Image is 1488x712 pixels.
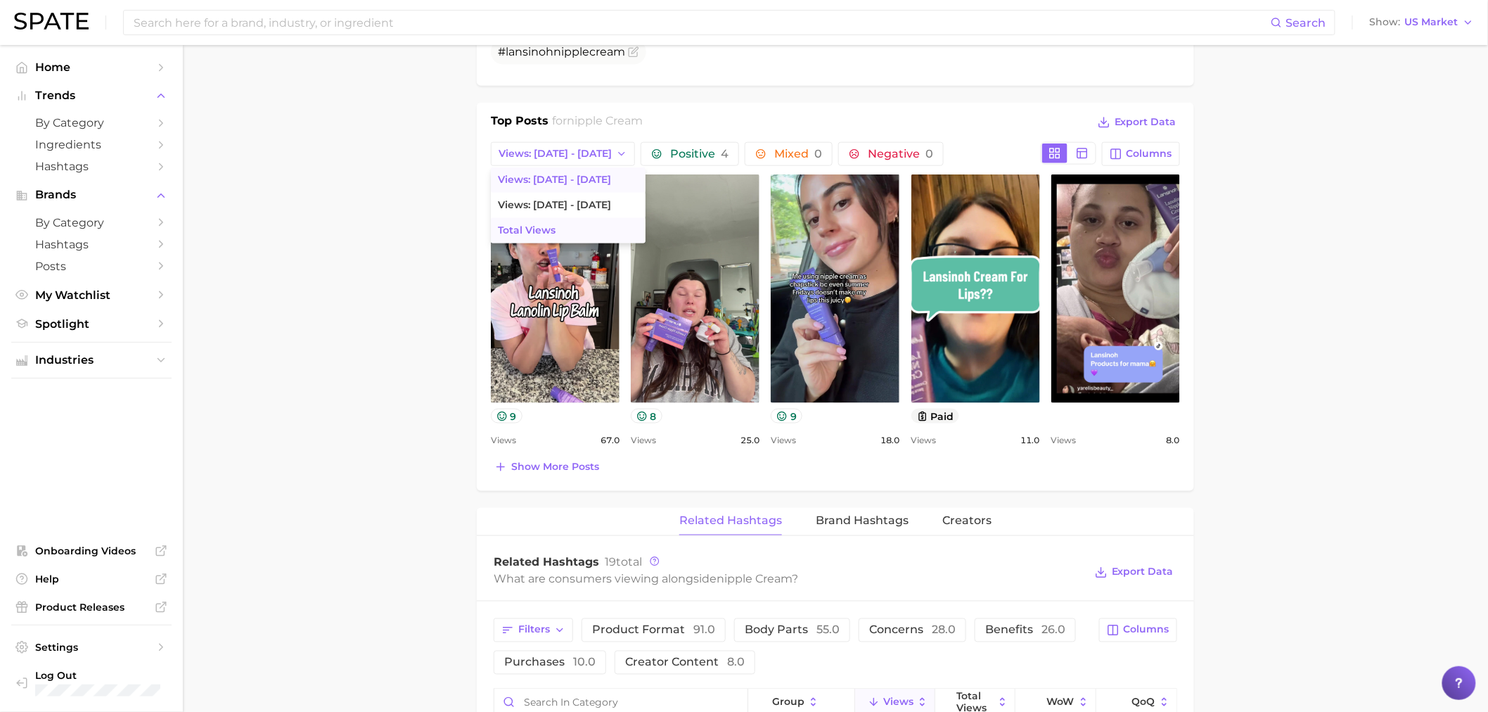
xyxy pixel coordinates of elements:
span: 67.0 [601,432,620,449]
span: Log Out [35,669,225,682]
span: Hashtags [35,238,148,251]
span: 4 [721,147,729,160]
span: body parts [745,625,840,636]
a: Hashtags [11,234,172,255]
img: SPATE [14,13,89,30]
span: 8.0 [1167,432,1180,449]
span: Industries [35,354,148,367]
span: Show more posts [511,461,599,473]
span: nipple cream [717,573,792,586]
span: nipple cream [567,114,643,127]
a: Hashtags [11,155,172,177]
span: Views [631,432,656,449]
button: Export Data [1094,113,1180,132]
input: Search here for a brand, industry, or ingredient [132,11,1271,34]
button: 8 [631,409,662,424]
a: Ingredients [11,134,172,155]
span: Export Data [1115,116,1176,128]
h2: for [553,113,643,134]
a: Posts [11,255,172,277]
span: Views: [DATE] - [DATE] [498,174,611,186]
a: My Watchlist [11,284,172,306]
span: 11.0 [1021,432,1040,449]
span: 0 [814,147,822,160]
span: Search [1286,16,1326,30]
a: Onboarding Videos [11,540,172,561]
span: Filters [518,624,550,636]
span: Hashtags [35,160,148,173]
span: cream [589,45,625,58]
span: Help [35,573,148,585]
button: Show more posts [491,457,603,477]
span: Views [911,432,937,449]
span: product format [592,625,715,636]
span: Brand Hashtags [816,515,909,528]
span: Onboarding Videos [35,545,148,557]
span: Views: [DATE] - [DATE] [498,199,611,211]
span: Home [35,61,148,74]
span: My Watchlist [35,288,148,302]
span: 55.0 [816,623,840,637]
button: 9 [491,409,522,424]
span: 18.0 [881,432,900,449]
span: Views: [DATE] - [DATE] [499,148,612,160]
span: by Category [35,116,148,129]
span: concerns [869,625,956,636]
span: Spotlight [35,317,148,331]
span: Export Data [1112,566,1174,578]
button: Export Data [1091,563,1177,583]
span: Views [883,697,913,708]
span: WoW [1047,697,1075,708]
a: Log out. Currently logged in with e-mail lauren.alexander@emersongroup.com. [11,665,172,701]
a: Settings [11,637,172,658]
span: 8.0 [727,656,745,669]
button: Columns [1099,618,1177,642]
span: Positive [670,148,729,160]
span: Posts [35,260,148,273]
div: What are consumers viewing alongside ? [494,570,1084,589]
span: 28.0 [932,623,956,637]
span: Trends [35,89,148,102]
a: Home [11,56,172,78]
span: Mixed [774,148,822,160]
span: Columns [1124,624,1169,636]
span: by Category [35,216,148,229]
button: Views: [DATE] - [DATE] [491,142,635,166]
span: Product Releases [35,601,148,614]
span: Brands [35,189,148,201]
button: Brands [11,184,172,205]
button: ShowUS Market [1366,13,1477,32]
a: Product Releases [11,597,172,618]
span: Related Hashtags [679,515,782,528]
span: 19 [605,556,616,569]
span: Total Views [498,224,556,236]
span: 26.0 [1041,623,1065,637]
a: by Category [11,112,172,134]
span: nipple [553,45,589,58]
span: Views [771,432,796,449]
button: paid [911,409,960,424]
span: Views [491,432,516,449]
span: Show [1370,18,1401,26]
a: Help [11,568,172,590]
span: QoQ [1132,697,1155,708]
span: group [772,697,804,708]
a: Spotlight [11,313,172,335]
span: Ingredients [35,138,148,151]
button: 9 [771,409,802,424]
span: 0 [925,147,933,160]
span: 10.0 [573,656,596,669]
ul: Views: [DATE] - [DATE] [491,167,646,243]
span: Negative [868,148,933,160]
span: benefits [985,625,1065,636]
span: total [605,556,642,569]
span: Columns [1127,148,1172,160]
span: purchases [504,657,596,668]
span: Views [1051,432,1077,449]
span: creator content [625,657,745,668]
span: Settings [35,641,148,654]
span: 25.0 [740,432,759,449]
span: 91.0 [693,623,715,637]
button: Filters [494,618,573,642]
button: Trends [11,85,172,106]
